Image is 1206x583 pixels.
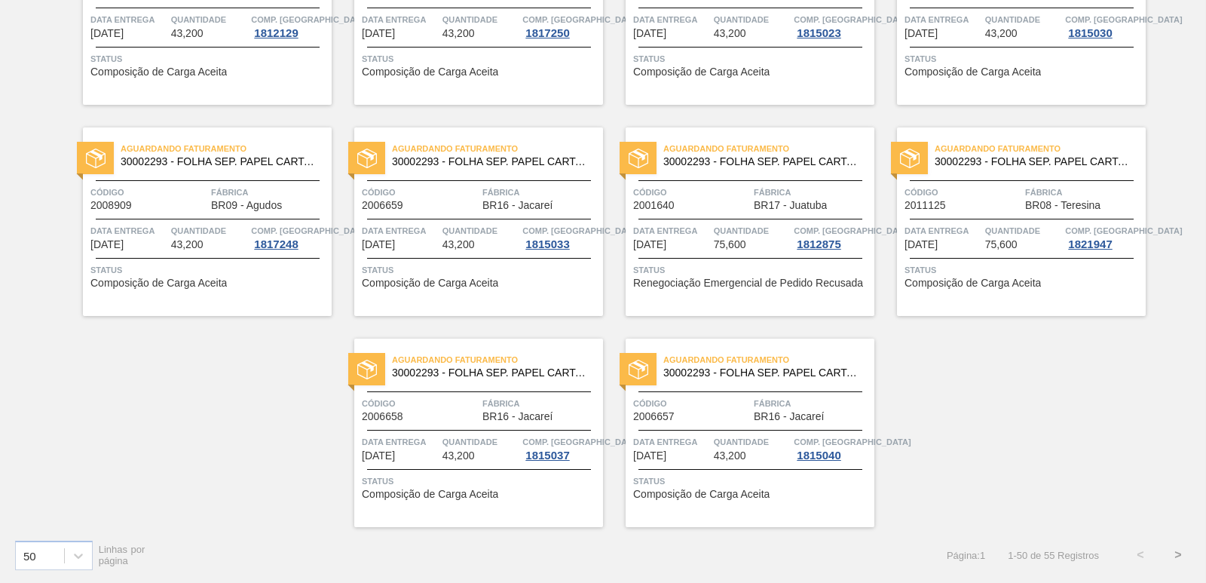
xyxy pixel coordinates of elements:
span: Status [904,51,1142,66]
span: 43,200 [442,28,475,39]
span: 2001640 [633,200,675,211]
span: Quantidade [442,12,519,27]
span: 2011125 [904,200,946,211]
a: Comp. [GEOGRAPHIC_DATA]1815033 [522,223,599,250]
span: 2006657 [633,411,675,422]
button: < [1122,536,1159,574]
span: Comp. Carga [251,12,368,27]
div: 1817250 [522,27,572,39]
img: status [629,149,648,168]
span: 43,200 [442,450,475,462]
span: 43,200 [714,28,746,39]
span: 03/10/2025 [362,450,395,462]
img: status [900,149,920,168]
span: Fábrica [1025,185,1142,200]
span: 43,200 [171,239,204,250]
span: 06/10/2025 [633,450,666,462]
span: 30002293 - FOLHA SEP. PAPEL CARTAO 1200x1000M 350g [935,156,1134,167]
span: Aguardando Faturamento [392,352,603,367]
div: 1812875 [794,238,843,250]
span: Composição de Carga Aceita [362,278,498,289]
span: 43,200 [714,450,746,462]
span: 03/10/2025 [904,239,938,250]
div: 50 [23,549,36,562]
span: Composição de Carga Aceita [90,66,227,78]
span: 30002293 - FOLHA SEP. PAPEL CARTAO 1200x1000M 350g [663,367,862,379]
a: statusAguardando Faturamento30002293 - FOLHA SEP. PAPEL CARTAO 1200x1000M 350gCódigo2001640Fábric... [603,127,874,316]
span: Comp. Carga [794,434,911,450]
div: 1815037 [522,450,572,462]
span: Código [904,185,1021,200]
a: statusAguardando Faturamento30002293 - FOLHA SEP. PAPEL CARTAO 1200x1000M 350gCódigo2011125Fábric... [874,127,1146,316]
span: Quantidade [985,223,1062,238]
a: Comp. [GEOGRAPHIC_DATA]1812875 [794,223,871,250]
span: 01/10/2025 [90,239,124,250]
span: 2008909 [90,200,132,211]
div: 1817248 [251,238,301,250]
span: Código [362,396,479,411]
span: Data entrega [362,223,439,238]
span: Data entrega [633,223,710,238]
img: status [357,149,377,168]
span: 01/10/2025 [362,239,395,250]
span: Comp. Carga [1065,223,1182,238]
span: 2006658 [362,411,403,422]
span: BR16 - Jacareí [482,200,552,211]
span: Status [633,51,871,66]
span: Composição de Carga Aceita [362,66,498,78]
span: Composição de Carga Aceita [904,278,1041,289]
span: 30002293 - FOLHA SEP. PAPEL CARTAO 1200x1000M 350g [392,156,591,167]
span: BR16 - Jacareí [754,411,824,422]
span: Composição de Carga Aceita [633,66,770,78]
span: Data entrega [362,12,439,27]
img: status [357,360,377,379]
span: Status [362,474,599,489]
a: statusAguardando Faturamento30002293 - FOLHA SEP. PAPEL CARTAO 1200x1000M 350gCódigo2008909Fábric... [60,127,332,316]
span: Página : 1 [947,550,985,561]
span: Aguardando Faturamento [392,141,603,156]
span: 27/09/2025 [362,28,395,39]
a: Comp. [GEOGRAPHIC_DATA]1815040 [794,434,871,462]
span: Comp. Carga [794,223,911,238]
span: Fábrica [754,396,871,411]
span: Data entrega [904,223,981,238]
span: Data entrega [633,434,710,450]
span: Comp. Carga [251,223,368,238]
span: Status [904,262,1142,278]
span: Data entrega [90,223,167,238]
span: Quantidade [171,12,248,27]
span: Aguardando Faturamento [663,352,874,367]
span: BR09 - Agudos [211,200,282,211]
span: Fábrica [482,396,599,411]
span: Composição de Carga Aceita [90,278,227,289]
span: Quantidade [171,223,248,238]
div: 1815033 [522,238,572,250]
span: Linhas por página [99,544,145,566]
div: 1815040 [794,450,843,462]
span: Fábrica [482,185,599,200]
span: Status [362,262,599,278]
span: 02/10/2025 [633,239,666,250]
span: Data entrega [904,12,981,27]
span: Composição de Carga Aceita [362,489,498,500]
span: Código [90,185,207,200]
a: statusAguardando Faturamento30002293 - FOLHA SEP. PAPEL CARTAO 1200x1000M 350gCódigo2006658Fábric... [332,339,603,527]
span: Fábrica [754,185,871,200]
a: Comp. [GEOGRAPHIC_DATA]1821947 [1065,223,1142,250]
a: Comp. [GEOGRAPHIC_DATA]1812129 [251,12,328,39]
span: Composição de Carga Aceita [904,66,1041,78]
a: Comp. [GEOGRAPHIC_DATA]1817248 [251,223,328,250]
img: status [86,149,106,168]
span: Quantidade [714,12,791,27]
span: Aguardando Faturamento [935,141,1146,156]
img: status [629,360,648,379]
span: Comp. Carga [522,223,639,238]
span: Quantidade [985,12,1062,27]
span: 26/09/2025 [90,28,124,39]
a: Comp. [GEOGRAPHIC_DATA]1815023 [794,12,871,39]
span: Código [633,185,750,200]
div: 1815030 [1065,27,1115,39]
span: Status [90,262,328,278]
span: Comp. Carga [794,12,911,27]
button: > [1159,536,1197,574]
